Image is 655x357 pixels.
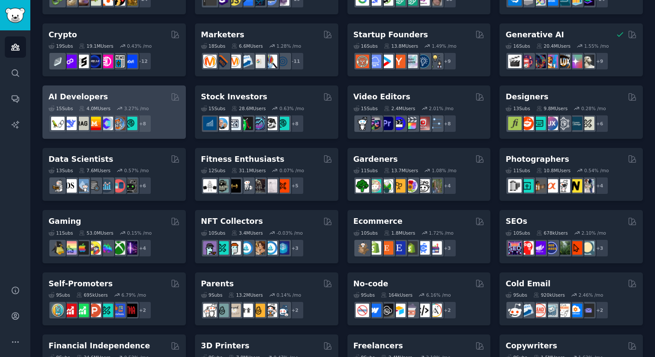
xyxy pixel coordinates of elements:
img: datasets [112,179,125,193]
img: beyondthebump [227,304,241,317]
img: content_marketing [203,55,217,68]
h2: Gaming [49,216,81,227]
div: + 11 [286,52,304,70]
img: MarketingResearch [264,55,277,68]
div: 9 Sub s [506,292,527,298]
img: NFTmarket [227,241,241,255]
img: GardeningUK [392,179,405,193]
img: bigseo [215,55,229,68]
img: ProductHunters [88,304,101,317]
img: AIDevelopersSociety [124,117,137,130]
img: dividends [203,117,217,130]
img: GummySearch logo [5,8,25,23]
div: 15 Sub s [201,105,225,111]
div: 1.08 % /mo [432,167,457,174]
img: CryptoArt [252,241,265,255]
img: EmailOutreach [581,304,594,317]
img: EtsySellers [392,241,405,255]
img: starryai [569,55,582,68]
img: b2b_sales [557,304,570,317]
img: vegetablegardening [356,179,369,193]
img: GardenersWorld [428,179,442,193]
img: Youtubevideo [416,117,430,130]
div: 6.79 % /mo [121,292,146,298]
h2: Startup Founders [353,29,428,40]
img: StocksAndTrading [252,117,265,130]
img: dropship [356,241,369,255]
div: + 3 [590,239,609,257]
img: Nikon [569,179,582,193]
img: Forex [227,117,241,130]
img: defi_ [124,55,137,68]
img: Emailmarketing [240,55,253,68]
img: TwitchStreaming [124,241,137,255]
img: UrbanGardening [416,179,430,193]
img: aivideo [508,55,522,68]
div: + 6 [590,115,609,133]
img: Trading [240,117,253,130]
div: + 4 [590,177,609,195]
h2: Copywriters [506,341,557,351]
div: 13 Sub s [49,167,73,174]
h2: Cold Email [506,278,550,289]
div: + 3 [286,239,304,257]
h2: No-code [353,278,389,289]
img: CryptoNews [112,55,125,68]
img: betatests [112,304,125,317]
img: fitness30plus [252,179,265,193]
div: 10 Sub s [201,230,225,236]
img: SingleParents [215,304,229,317]
div: 16 Sub s [353,43,378,49]
div: 0.54 % /mo [584,167,609,174]
img: analytics [100,179,113,193]
div: + 9 [590,52,609,70]
img: FluxAI [557,55,570,68]
div: + 6 [133,177,152,195]
img: 0xPolygon [63,55,77,68]
img: AppIdeas [51,304,65,317]
img: finalcutpro [404,117,418,130]
img: WeddingPhotography [581,179,594,193]
img: toddlers [240,304,253,317]
img: selfpromotion [75,304,89,317]
div: 13.2M Users [228,292,263,298]
h2: Parents [201,278,234,289]
div: + 12 [133,52,152,70]
h2: Financial Independence [49,341,150,351]
img: The_SEO [581,241,594,255]
img: seogrowth [532,241,546,255]
img: daddit [203,304,217,317]
img: OpenSeaNFT [240,241,253,255]
h2: SEOs [506,216,527,227]
img: MistralAI [88,117,101,130]
img: llmops [112,117,125,130]
div: 1.49 % /mo [432,43,457,49]
h2: Photographers [506,154,569,165]
div: 164k Users [381,292,412,298]
div: 11 Sub s [506,167,530,174]
img: googleads [252,55,265,68]
img: LeadGeneration [532,304,546,317]
img: gopro [356,117,369,130]
div: 2.4M Users [384,105,415,111]
div: + 2 [286,301,304,319]
img: LangChain [51,117,65,130]
div: 9 Sub s [49,292,70,298]
img: AskMarketing [227,55,241,68]
img: nocodelowcode [404,304,418,317]
img: youtubepromotion [63,304,77,317]
img: postproduction [428,117,442,130]
div: + 8 [286,115,304,133]
img: linux_gaming [51,241,65,255]
div: 1.8M Users [384,230,415,236]
img: GymMotivation [215,179,229,193]
img: gamers [100,241,113,255]
div: + 2 [438,301,457,319]
img: canon [557,179,570,193]
img: learndesign [569,117,582,130]
h2: Video Editors [353,92,411,102]
div: 20.4M Users [536,43,571,49]
img: UX_Design [581,117,594,130]
h2: Data Scientists [49,154,113,165]
img: userexperience [557,117,570,130]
